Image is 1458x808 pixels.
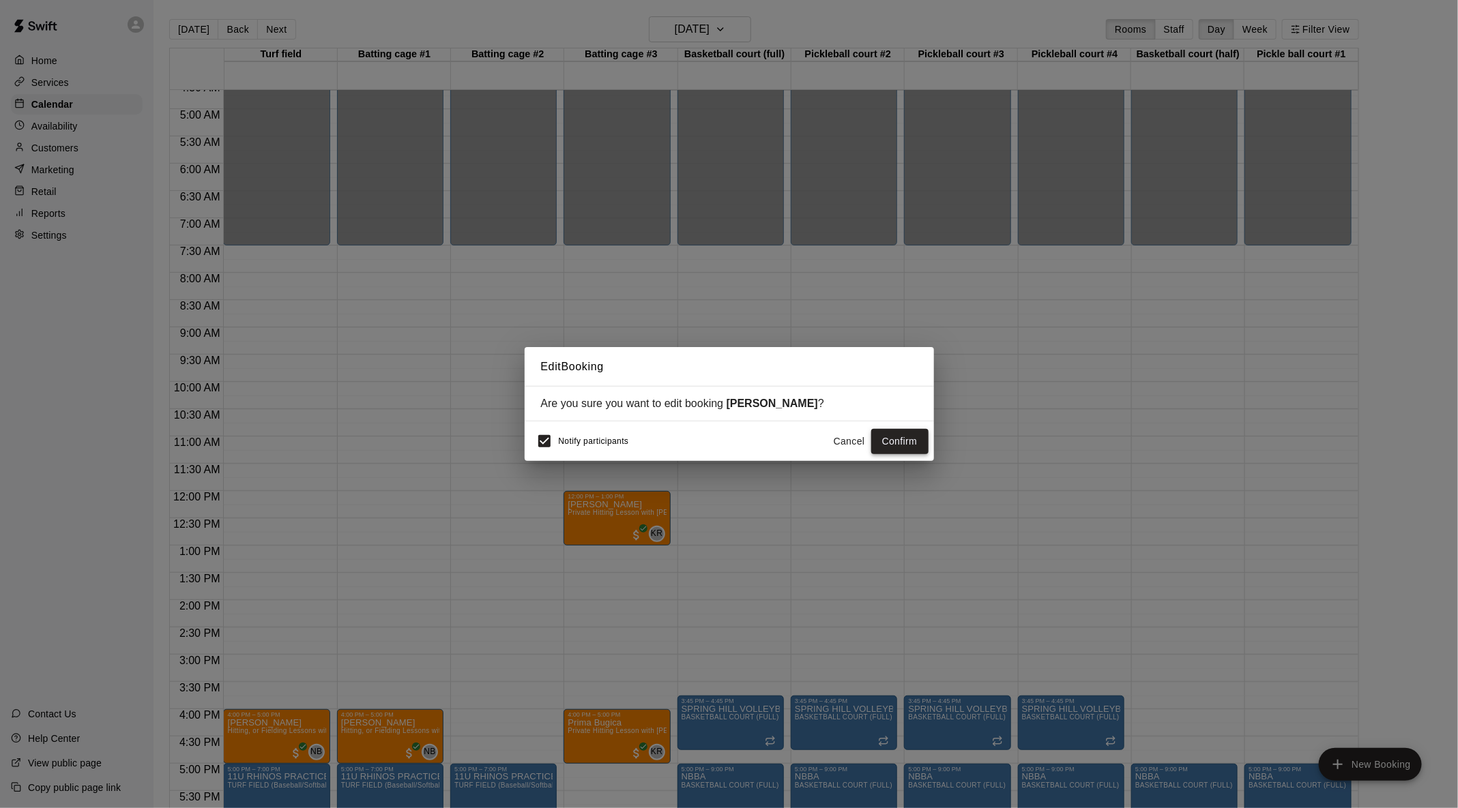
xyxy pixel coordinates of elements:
[871,429,929,454] button: Confirm
[525,347,934,387] h2: Edit Booking
[541,398,918,410] div: Are you sure you want to edit booking ?
[727,398,818,409] strong: [PERSON_NAME]
[828,429,871,454] button: Cancel
[559,437,629,447] span: Notify participants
